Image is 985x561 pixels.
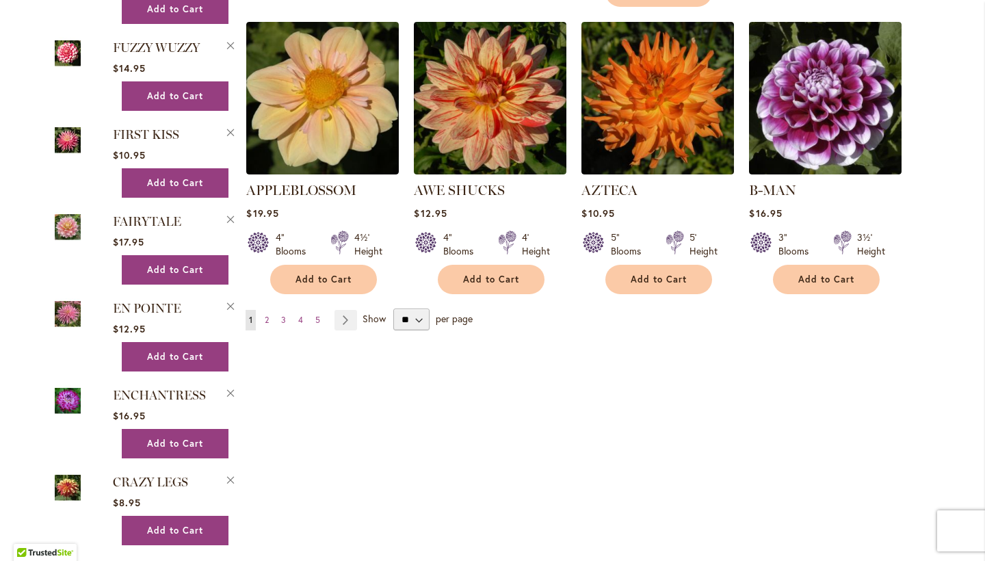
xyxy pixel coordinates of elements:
a: FIRST KISS [113,127,179,142]
a: 3 [278,310,289,330]
span: $17.95 [113,235,144,248]
span: $12.95 [414,207,447,220]
img: Fairytale [55,211,81,242]
a: FAIRYTALE [113,214,181,229]
div: 3" Blooms [778,231,817,258]
span: Add to Cart [463,274,519,285]
span: $14.95 [113,62,146,75]
div: 3½' Height [857,231,885,258]
span: 5 [315,315,320,325]
img: FIRST KISS [55,125,81,155]
span: $16.95 [749,207,782,220]
a: ENCHANTRESS [113,388,206,403]
button: Add to Cart [605,265,712,294]
span: per page [436,312,473,325]
img: EN POINTE [55,298,81,329]
span: Add to Cart [147,3,203,15]
button: Add to Cart [438,265,544,294]
a: 5 [312,310,324,330]
img: FUZZY WUZZY [55,38,81,68]
span: Add to Cart [147,90,203,102]
a: CRAZY LEGS [55,472,81,506]
button: Add to Cart [122,168,228,198]
img: AZTECA [581,22,734,174]
span: Add to Cart [295,274,352,285]
div: 4½' Height [354,231,382,258]
div: 4' Height [522,231,550,258]
a: FIRST KISS [55,125,81,158]
img: APPLEBLOSSOM [246,22,399,174]
a: EN POINTE [113,301,181,316]
a: FUZZY WUZZY [113,40,200,55]
span: $10.95 [113,148,146,161]
a: AZTECA [581,182,638,198]
span: $8.95 [113,496,141,509]
span: $12.95 [113,322,146,335]
span: Add to Cart [147,351,203,363]
img: Enchantress [55,385,81,416]
button: Add to Cart [773,265,880,294]
div: 4" Blooms [276,231,314,258]
span: $10.95 [581,207,614,220]
span: Show [363,312,386,325]
a: Fairytale [55,211,81,245]
button: Add to Cart [122,81,228,111]
div: 5' Height [689,231,718,258]
a: B-MAN [749,164,902,177]
iframe: Launch Accessibility Center [10,512,49,551]
span: Add to Cart [798,274,854,285]
span: $16.95 [113,409,146,422]
img: AWE SHUCKS [414,22,566,174]
button: Add to Cart [122,516,228,545]
span: Add to Cart [147,264,203,276]
span: 4 [298,315,303,325]
img: B-MAN [749,22,902,174]
span: 2 [265,315,269,325]
button: Add to Cart [122,342,228,371]
button: Add to Cart [270,265,377,294]
a: AZTECA [581,164,734,177]
span: Add to Cart [631,274,687,285]
a: CRAZY LEGS [113,475,188,490]
a: Enchantress [55,385,81,419]
button: Add to Cart [122,255,228,285]
a: AWE SHUCKS [414,182,505,198]
a: 2 [261,310,272,330]
a: EN POINTE [55,298,81,332]
a: FUZZY WUZZY [55,38,81,71]
div: 4" Blooms [443,231,482,258]
a: APPLEBLOSSOM [246,182,356,198]
span: Add to Cart [147,525,203,536]
button: Add to Cart [122,429,228,458]
a: AWE SHUCKS [414,164,566,177]
span: Add to Cart [147,438,203,449]
span: $19.95 [246,207,278,220]
div: 5" Blooms [611,231,649,258]
span: 1 [249,315,252,325]
a: B-MAN [749,182,796,198]
a: 4 [295,310,306,330]
a: APPLEBLOSSOM [246,164,399,177]
img: CRAZY LEGS [55,472,81,503]
span: Add to Cart [147,177,203,189]
span: 3 [281,315,286,325]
